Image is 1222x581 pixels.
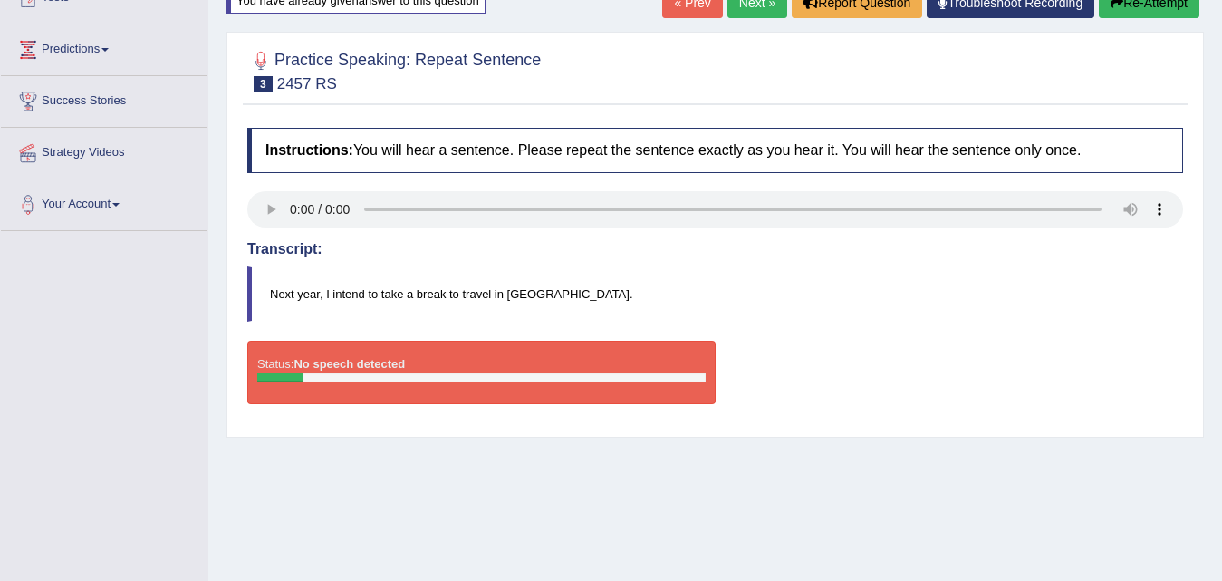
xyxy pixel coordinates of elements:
[1,179,207,225] a: Your Account
[247,341,716,404] div: Status:
[277,75,337,92] small: 2457 RS
[247,241,1183,257] h4: Transcript:
[265,142,353,158] b: Instructions:
[1,24,207,70] a: Predictions
[247,47,541,92] h2: Practice Speaking: Repeat Sentence
[1,76,207,121] a: Success Stories
[247,266,1183,322] blockquote: Next year, I intend to take a break to travel in [GEOGRAPHIC_DATA].
[254,76,273,92] span: 3
[293,357,405,371] strong: No speech detected
[247,128,1183,173] h4: You will hear a sentence. Please repeat the sentence exactly as you hear it. You will hear the se...
[1,128,207,173] a: Strategy Videos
